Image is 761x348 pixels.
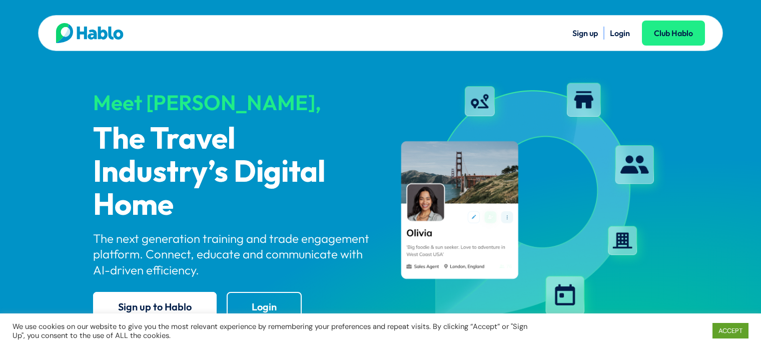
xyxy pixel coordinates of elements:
div: Meet [PERSON_NAME], [93,91,372,114]
img: hablo-profile-image [389,75,668,330]
a: Club Hablo [642,21,705,46]
p: The next generation training and trade engagement platform. Connect, educate and communicate with... [93,231,372,278]
p: The Travel Industry’s Digital Home [93,123,372,222]
a: Login [610,28,630,38]
a: ACCEPT [712,323,748,338]
img: Hablo logo main 2 [56,23,124,43]
a: Login [227,292,302,321]
a: Sign up to Hablo [93,292,217,321]
div: We use cookies on our website to give you the most relevant experience by remembering your prefer... [13,322,528,340]
a: Sign up [572,28,598,38]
